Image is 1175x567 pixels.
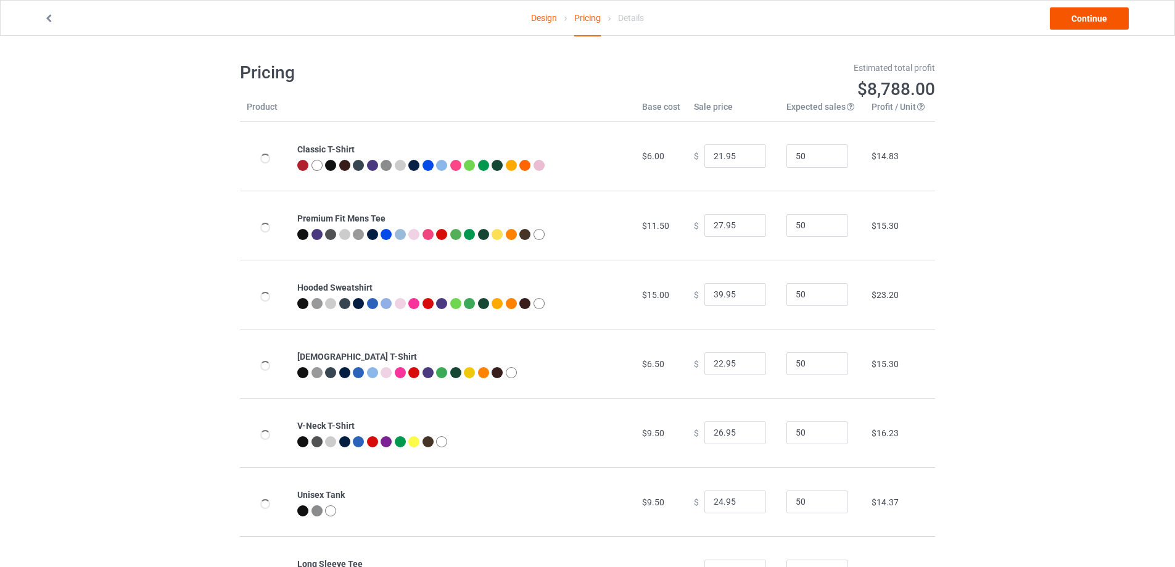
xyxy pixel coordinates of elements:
span: $9.50 [642,428,664,438]
span: $ [694,358,699,368]
span: $6.50 [642,359,664,369]
span: $11.50 [642,221,669,231]
b: [DEMOGRAPHIC_DATA] T-Shirt [297,352,417,362]
img: heather_texture.png [353,229,364,240]
a: Continue [1050,7,1129,30]
b: V-Neck T-Shirt [297,421,355,431]
div: Details [618,1,644,35]
span: $ [694,497,699,507]
b: Classic T-Shirt [297,144,355,154]
span: $14.83 [872,151,899,161]
b: Hooded Sweatshirt [297,283,373,292]
b: Unisex Tank [297,490,345,500]
a: Design [531,1,557,35]
span: $15.30 [872,221,899,231]
h1: Pricing [240,62,579,84]
div: Pricing [574,1,601,36]
th: Profit / Unit [865,101,935,122]
div: Estimated total profit [596,62,936,74]
span: $14.37 [872,497,899,507]
b: Premium Fit Mens Tee [297,213,385,223]
th: Product [240,101,291,122]
span: $ [694,428,699,437]
span: $ [694,289,699,299]
span: $ [694,151,699,161]
span: $15.30 [872,359,899,369]
span: $6.00 [642,151,664,161]
span: $ [694,220,699,230]
img: heather_texture.png [381,160,392,171]
img: heather_texture.png [311,505,323,516]
span: $8,788.00 [857,79,935,99]
span: $9.50 [642,497,664,507]
span: $16.23 [872,428,899,438]
span: $15.00 [642,290,669,300]
span: $23.20 [872,290,899,300]
th: Base cost [635,101,687,122]
th: Sale price [687,101,780,122]
th: Expected sales [780,101,865,122]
